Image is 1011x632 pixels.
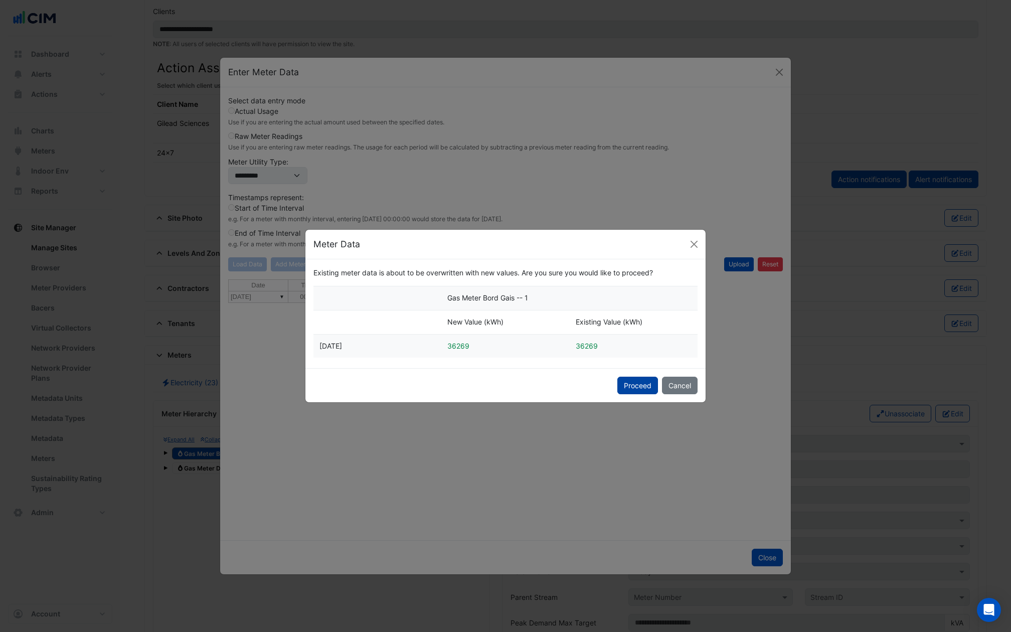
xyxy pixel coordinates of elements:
span: Existing Value (kWh) [576,318,642,326]
button: Cancel [662,377,698,394]
h5: Meter Data [313,238,360,251]
div: Open Intercom Messenger [977,598,1001,622]
span: 36269 [447,342,469,350]
button: Proceed [617,377,658,394]
button: Close [687,237,702,252]
span: [DATE] [319,342,342,350]
span: Gas Meter Bord Gais -- 1 [447,293,528,302]
span: 36269 [576,342,598,350]
p: Existing meter data is about to be overwritten with new values. Are you sure you would like to pr... [313,267,698,278]
span: New Value (kWh) [447,318,503,326]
